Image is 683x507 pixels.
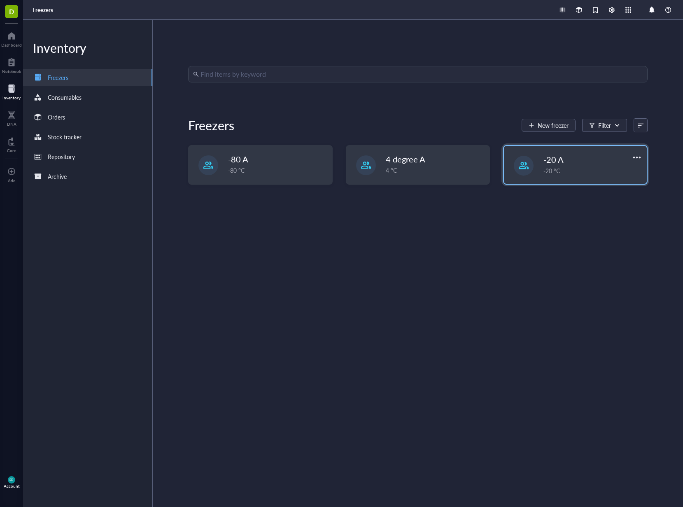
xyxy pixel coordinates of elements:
[522,119,576,132] button: New freezer
[2,69,21,74] div: Notebook
[538,122,569,129] span: New freezer
[543,166,642,175] div: -20 °C
[33,6,55,14] a: Freezers
[23,148,152,165] a: Repository
[48,93,82,102] div: Consumables
[386,166,485,175] div: 4 °C
[48,113,65,122] div: Orders
[2,56,21,74] a: Notebook
[7,135,16,153] a: Core
[23,40,152,56] div: Inventory
[228,166,327,175] div: -80 °C
[598,121,611,130] div: Filter
[23,69,152,86] a: Freezers
[188,117,234,134] div: Freezers
[48,73,68,82] div: Freezers
[48,172,67,181] div: Archive
[7,122,16,127] div: DNA
[1,42,22,47] div: Dashboard
[7,108,16,127] a: DNA
[4,484,20,488] div: Account
[23,109,152,125] a: Orders
[7,148,16,153] div: Core
[48,152,75,161] div: Repository
[543,154,564,165] span: -20 A
[386,153,425,165] span: 4 degree A
[23,89,152,106] a: Consumables
[9,478,14,482] span: RD
[228,153,248,165] span: -80 A
[23,129,152,145] a: Stock tracker
[2,95,21,100] div: Inventory
[1,29,22,47] a: Dashboard
[8,178,16,183] div: Add
[48,132,82,141] div: Stock tracker
[23,168,152,185] a: Archive
[9,6,14,16] span: D
[2,82,21,100] a: Inventory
